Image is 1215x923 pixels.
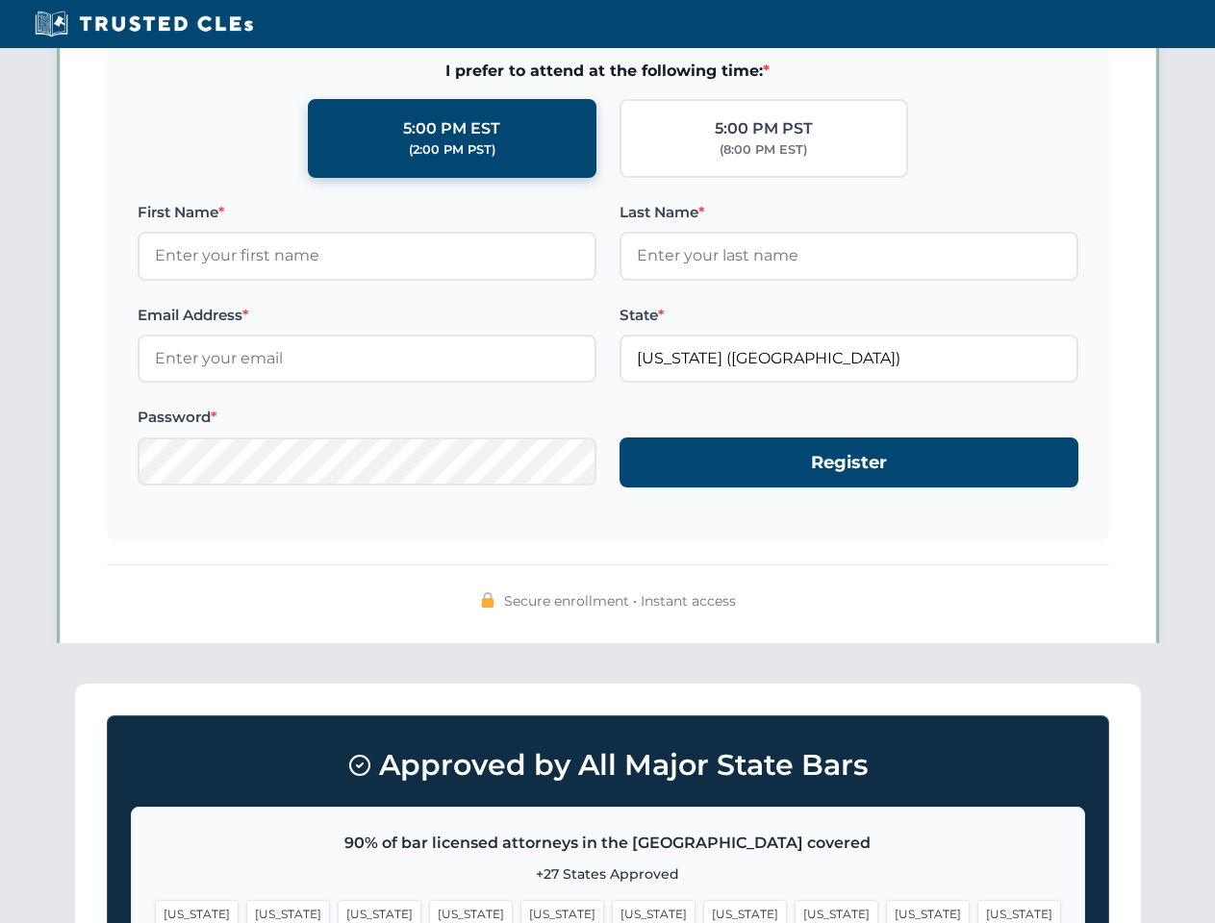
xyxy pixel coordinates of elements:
[620,437,1078,488] button: Register
[480,592,495,608] img: 🔒
[715,116,813,141] div: 5:00 PM PST
[155,831,1061,856] p: 90% of bar licensed attorneys in the [GEOGRAPHIC_DATA] covered
[409,140,495,160] div: (2:00 PM PST)
[504,590,736,611] span: Secure enrollment • Instant access
[138,406,596,429] label: Password
[138,335,596,383] input: Enter your email
[620,201,1078,224] label: Last Name
[131,739,1085,791] h3: Approved by All Major State Bars
[403,116,500,141] div: 5:00 PM EST
[29,10,259,38] img: Trusted CLEs
[138,201,596,224] label: First Name
[138,232,596,280] input: Enter your first name
[620,232,1078,280] input: Enter your last name
[620,304,1078,327] label: State
[720,140,807,160] div: (8:00 PM EST)
[138,59,1078,84] span: I prefer to attend at the following time:
[620,335,1078,383] input: California (CA)
[138,304,596,327] label: Email Address
[155,863,1061,885] p: +27 States Approved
